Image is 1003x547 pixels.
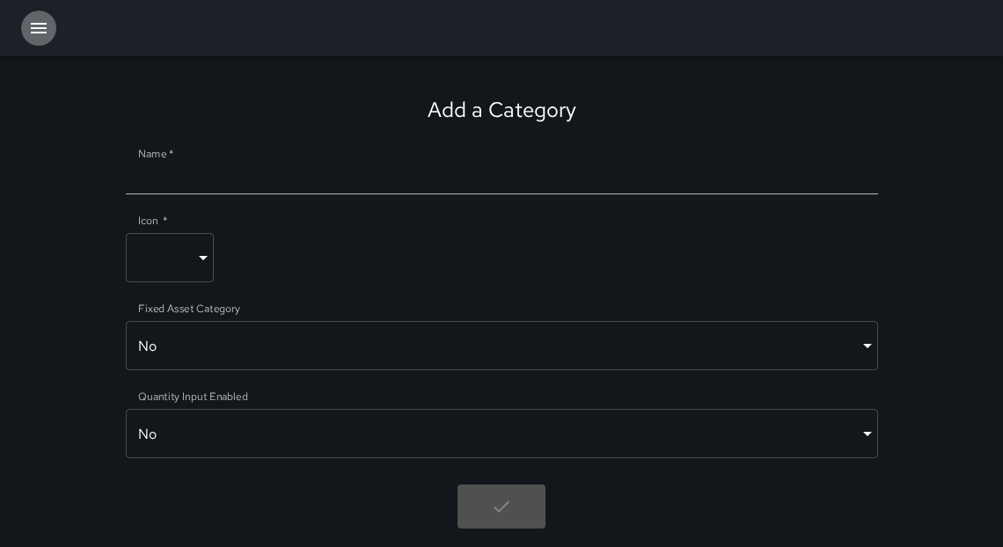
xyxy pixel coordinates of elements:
[126,409,878,458] div: No
[138,146,173,161] label: Name
[428,96,576,123] div: Add a Category
[138,301,240,316] label: Fixed Asset Category
[138,213,167,228] label: Icon
[126,321,878,370] div: No
[138,389,248,404] label: Quantity Input Enabled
